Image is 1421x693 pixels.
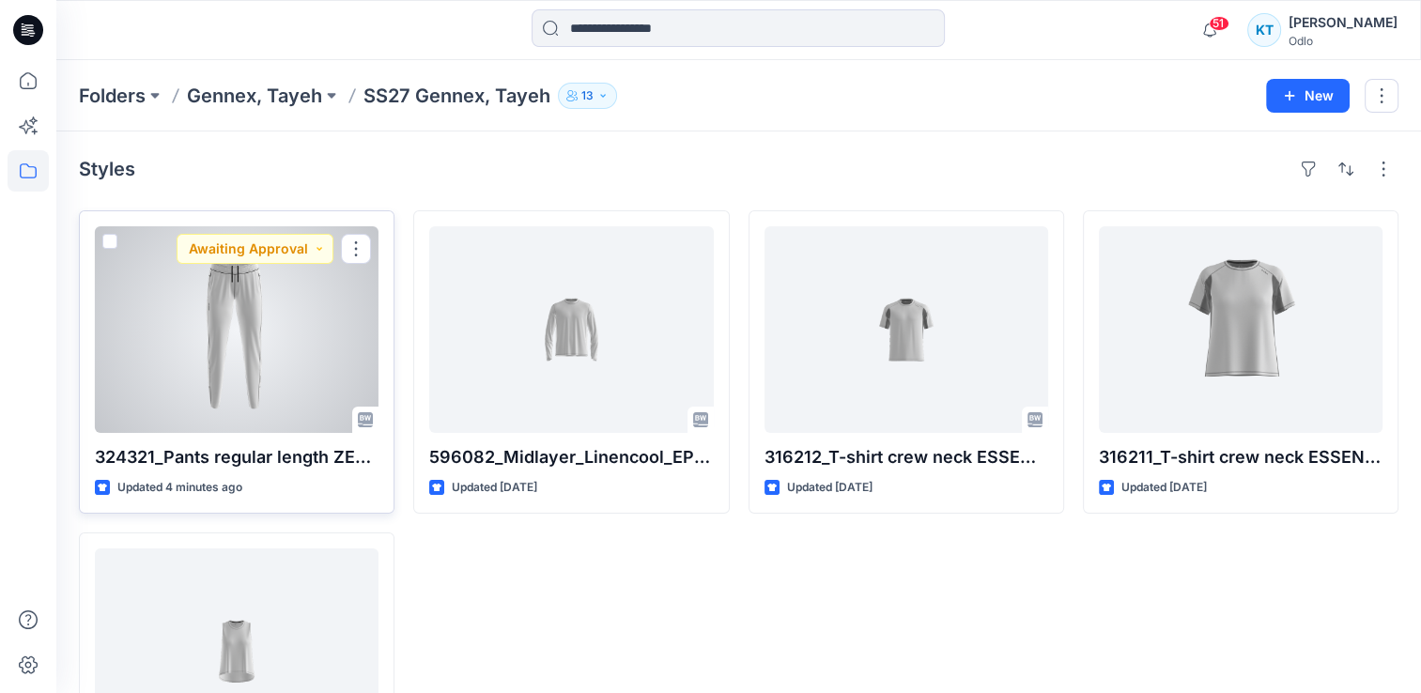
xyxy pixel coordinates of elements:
div: KT [1247,13,1281,47]
p: SS27 Gennex, Tayeh [363,83,550,109]
p: 316212_T-shirt crew neck ESSENTIAL LINENCOOL_EP_YPT [765,444,1048,470]
p: 596082_Midlayer_Linencool_EP_YPT [429,444,713,470]
a: 324321_Pants regular length ZEROWEIGHT_P1_YPT [95,226,378,433]
a: Folders [79,83,146,109]
h4: Styles [79,158,135,180]
button: New [1266,79,1350,113]
p: Updated 4 minutes ago [117,478,242,498]
p: 13 [581,85,594,106]
button: 13 [558,83,617,109]
div: Odlo [1289,34,1398,48]
a: 316211_T-shirt crew neck ESSENTIAL LINENCOOL_EP_YPT [1099,226,1382,433]
a: 596082_Midlayer_Linencool_EP_YPT [429,226,713,433]
p: 316211_T-shirt crew neck ESSENTIAL LINENCOOL_EP_YPT [1099,444,1382,470]
p: 324321_Pants regular length ZEROWEIGHT_P1_YPT [95,444,378,470]
div: [PERSON_NAME] [1289,11,1398,34]
a: 316212_T-shirt crew neck ESSENTIAL LINENCOOL_EP_YPT [765,226,1048,433]
p: Updated [DATE] [787,478,873,498]
p: Updated [DATE] [1121,478,1207,498]
span: 51 [1209,16,1229,31]
p: Updated [DATE] [452,478,537,498]
a: Gennex, Tayeh [187,83,322,109]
